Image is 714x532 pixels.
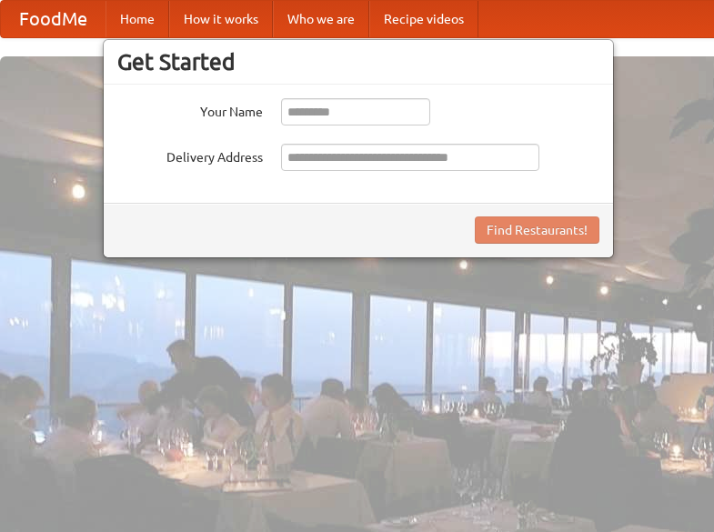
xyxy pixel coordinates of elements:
[1,1,106,37] a: FoodMe
[117,144,263,166] label: Delivery Address
[169,1,273,37] a: How it works
[273,1,369,37] a: Who we are
[117,98,263,121] label: Your Name
[106,1,169,37] a: Home
[117,48,599,75] h3: Get Started
[475,216,599,244] button: Find Restaurants!
[369,1,478,37] a: Recipe videos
